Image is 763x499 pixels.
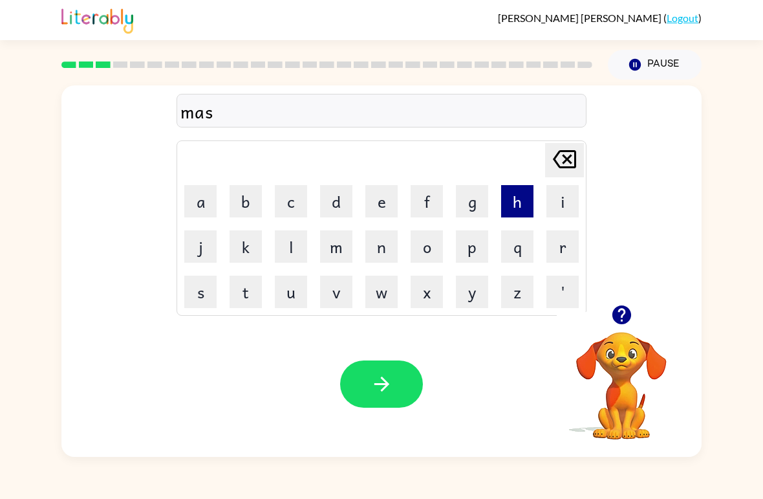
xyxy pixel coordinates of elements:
[411,230,443,263] button: o
[456,185,488,217] button: g
[498,12,702,24] div: ( )
[184,276,217,308] button: s
[275,230,307,263] button: l
[501,185,533,217] button: h
[456,276,488,308] button: y
[546,230,579,263] button: r
[180,98,583,125] div: mas
[411,185,443,217] button: f
[501,276,533,308] button: z
[230,276,262,308] button: t
[230,185,262,217] button: b
[365,276,398,308] button: w
[184,185,217,217] button: a
[320,185,352,217] button: d
[546,185,579,217] button: i
[275,276,307,308] button: u
[501,230,533,263] button: q
[230,230,262,263] button: k
[320,230,352,263] button: m
[546,276,579,308] button: '
[184,230,217,263] button: j
[557,312,686,441] video: Your browser must support playing .mp4 files to use Literably. Please try using another browser.
[365,230,398,263] button: n
[365,185,398,217] button: e
[61,5,133,34] img: Literably
[456,230,488,263] button: p
[498,12,663,24] span: [PERSON_NAME] [PERSON_NAME]
[411,276,443,308] button: x
[667,12,698,24] a: Logout
[275,185,307,217] button: c
[608,50,702,80] button: Pause
[320,276,352,308] button: v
